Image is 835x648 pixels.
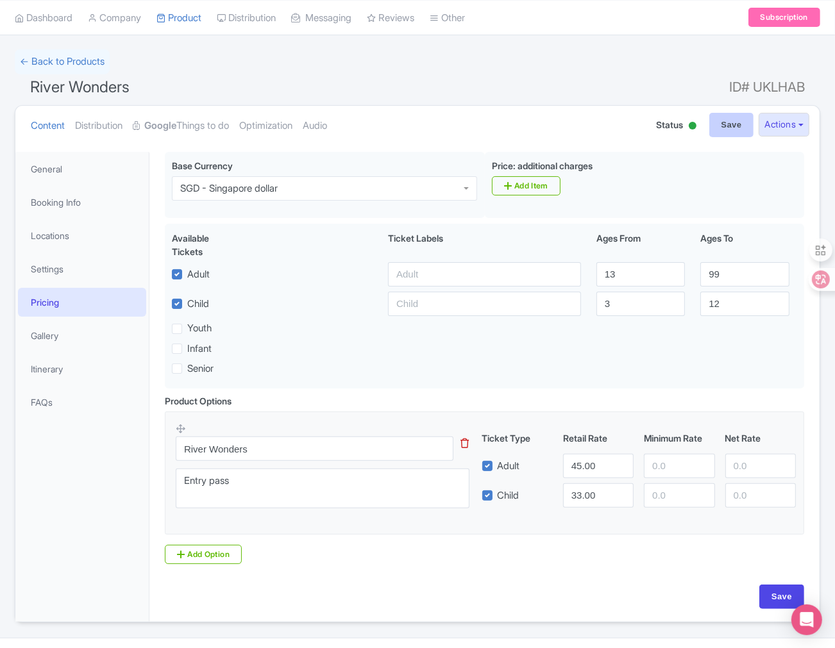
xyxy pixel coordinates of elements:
[18,288,146,317] a: Pricing
[563,454,634,478] input: 0.0
[725,454,796,478] input: 0.0
[380,231,589,258] div: Ticket Labels
[180,183,278,194] div: SGD - Singapore dollar
[165,394,232,408] div: Product Options
[165,545,242,564] a: Add Option
[133,106,229,146] a: GoogleThings to do
[18,221,146,250] a: Locations
[558,431,639,445] div: Retail Rate
[725,483,796,508] input: 0.0
[477,431,558,445] div: Ticket Type
[18,188,146,217] a: Booking Info
[187,342,212,356] label: Infant
[644,483,714,508] input: 0.0
[759,113,809,137] button: Actions
[388,262,581,287] input: Adult
[686,117,699,137] div: Active
[729,74,805,100] span: ID# UKLHAB
[18,354,146,383] a: Itinerary
[18,254,146,283] a: Settings
[498,488,519,503] label: Child
[303,106,327,146] a: Audio
[791,604,822,635] div: Open Intercom Messenger
[31,106,65,146] a: Content
[492,159,593,172] label: Price: additional charges
[18,321,146,350] a: Gallery
[187,321,212,336] label: Youth
[30,78,130,96] span: River Wonders
[176,436,453,461] input: Option Name
[187,267,210,282] label: Adult
[759,585,804,609] input: Save
[498,459,520,474] label: Adult
[18,154,146,183] a: General
[644,454,714,478] input: 0.0
[144,119,176,133] strong: Google
[187,297,209,312] label: Child
[657,118,684,131] span: Status
[720,431,801,445] div: Net Rate
[748,8,820,27] a: Subscription
[18,388,146,417] a: FAQs
[176,469,469,508] textarea: Entry pass
[589,231,693,258] div: Ages From
[187,361,214,376] label: Senior
[709,113,754,137] input: Save
[239,106,292,146] a: Optimization
[388,292,581,316] input: Child
[172,231,241,258] div: Available Tickets
[693,231,797,258] div: Ages To
[15,49,110,74] a: ← Back to Products
[639,431,720,445] div: Minimum Rate
[172,160,233,171] span: Base Currency
[492,176,561,195] a: Add Item
[75,106,122,146] a: Distribution
[563,483,634,508] input: 0.0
